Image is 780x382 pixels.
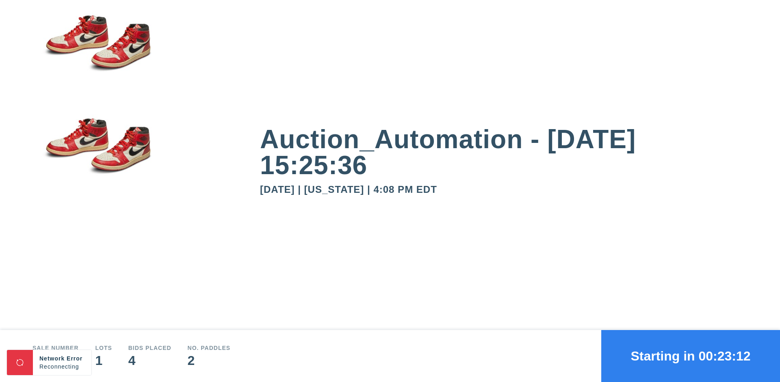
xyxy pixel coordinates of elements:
div: [DATE] | [US_STATE] | 4:08 PM EDT [260,185,747,194]
div: Auction_Automation - [DATE] 15:25:36 [260,126,747,178]
div: 1 [95,354,112,367]
div: Network Error [39,354,85,363]
div: 2 [188,354,231,367]
div: No. Paddles [188,345,231,351]
div: Reconnecting [39,363,85,371]
button: Starting in 00:23:12 [601,330,780,382]
div: Lots [95,345,112,351]
div: Sale number [32,345,79,351]
div: 4 [128,354,171,367]
div: Bids Placed [128,345,171,351]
